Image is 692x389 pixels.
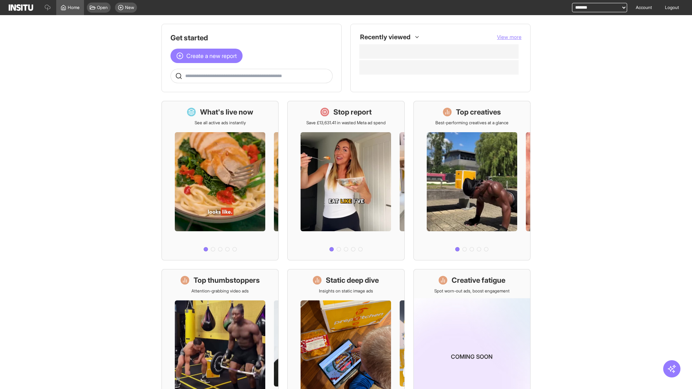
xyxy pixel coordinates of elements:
h1: Top thumbstoppers [194,275,260,285]
button: Create a new report [170,49,243,63]
h1: Get started [170,33,333,43]
a: Top creativesBest-performing creatives at a glance [413,101,531,260]
span: New [125,5,134,10]
p: Insights on static image ads [319,288,373,294]
span: Home [68,5,80,10]
p: See all active ads instantly [195,120,246,126]
a: Stop reportSave £13,631.41 in wasted Meta ad spend [287,101,404,260]
p: Save £13,631.41 in wasted Meta ad spend [306,120,386,126]
span: Create a new report [186,52,237,60]
span: Open [97,5,108,10]
h1: What's live now [200,107,253,117]
h1: Top creatives [456,107,501,117]
p: Attention-grabbing video ads [191,288,249,294]
a: What's live nowSee all active ads instantly [161,101,279,260]
h1: Stop report [333,107,372,117]
p: Best-performing creatives at a glance [435,120,509,126]
img: Logo [9,4,33,11]
h1: Static deep dive [326,275,379,285]
span: View more [497,34,522,40]
button: View more [497,33,522,41]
